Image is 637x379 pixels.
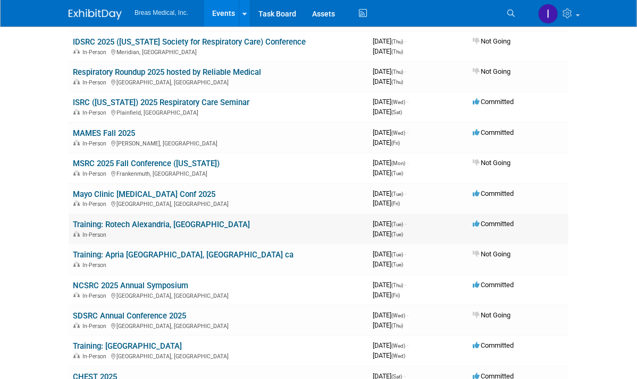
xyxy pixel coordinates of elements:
span: (Fri) [391,140,400,146]
span: (Wed) [391,99,405,105]
span: [DATE] [373,67,406,75]
span: (Tue) [391,262,403,268]
div: [GEOGRAPHIC_DATA], [GEOGRAPHIC_DATA] [73,321,364,330]
span: [DATE] [373,311,408,319]
span: - [407,98,408,106]
span: In-Person [82,170,110,177]
img: In-Person Event [73,109,80,115]
span: [DATE] [373,220,406,228]
span: (Thu) [391,79,403,85]
div: Frankenmuth, [GEOGRAPHIC_DATA] [73,169,364,177]
span: (Tue) [391,231,403,237]
span: [DATE] [373,139,400,147]
span: In-Person [82,353,110,360]
div: [GEOGRAPHIC_DATA], [GEOGRAPHIC_DATA] [73,199,364,208]
img: ExhibitDay [69,9,122,20]
a: Mayo Clinic [MEDICAL_DATA] Conf 2025 [73,189,215,199]
span: - [407,341,408,349]
span: [DATE] [373,47,403,55]
span: (Wed) [391,130,405,136]
img: In-Person Event [73,323,80,328]
span: Committed [473,128,514,136]
span: - [405,189,406,197]
span: - [405,281,406,289]
span: In-Person [82,292,110,299]
span: [DATE] [373,128,408,136]
span: [DATE] [373,159,408,167]
span: Breas Medical, Inc. [135,9,188,16]
a: ISRC ([US_STATE]) 2025 Respiratory Care Seminar [73,98,249,107]
span: [DATE] [373,250,406,258]
span: (Tue) [391,221,403,227]
span: (Tue) [391,252,403,257]
a: Training: Apria [GEOGRAPHIC_DATA], [GEOGRAPHIC_DATA] ca [73,250,294,260]
span: (Wed) [391,343,405,349]
img: In-Person Event [73,292,80,298]
span: Committed [473,341,514,349]
span: [DATE] [373,321,403,329]
img: In-Person Event [73,201,80,206]
span: (Thu) [391,282,403,288]
span: [DATE] [373,341,408,349]
img: In-Person Event [73,79,80,84]
span: In-Person [82,109,110,116]
span: Not Going [473,37,510,45]
div: Plainfield, [GEOGRAPHIC_DATA] [73,108,364,116]
span: In-Person [82,49,110,56]
span: Not Going [473,311,510,319]
span: (Wed) [391,313,405,318]
span: [DATE] [373,98,408,106]
a: Training: [GEOGRAPHIC_DATA] [73,341,182,351]
span: - [407,159,408,167]
span: [DATE] [373,230,403,238]
span: [DATE] [373,291,400,299]
div: [GEOGRAPHIC_DATA], [GEOGRAPHIC_DATA] [73,351,364,360]
span: Committed [473,281,514,289]
img: In-Person Event [73,262,80,267]
span: [DATE] [373,108,402,116]
span: [DATE] [373,77,403,85]
span: - [405,67,406,75]
span: (Sat) [391,109,402,115]
span: In-Person [82,79,110,86]
span: [DATE] [373,281,406,289]
a: SDSRC Annual Conference 2025 [73,311,186,321]
span: In-Person [82,323,110,330]
div: [PERSON_NAME], [GEOGRAPHIC_DATA] [73,139,364,147]
span: - [405,37,406,45]
span: - [407,311,408,319]
img: Inga Dolezar [538,4,558,24]
span: (Tue) [391,170,403,176]
span: Not Going [473,67,510,75]
a: MAMES Fall 2025 [73,128,135,138]
span: (Wed) [391,353,405,359]
span: In-Person [82,201,110,208]
span: [DATE] [373,189,406,197]
span: Not Going [473,250,510,258]
img: In-Person Event [73,231,80,237]
img: In-Person Event [73,170,80,176]
span: [DATE] [373,37,406,45]
span: [DATE] [373,169,403,177]
span: (Fri) [391,292,400,298]
a: Training: Rotech Alexandria, [GEOGRAPHIC_DATA] [73,220,250,229]
span: - [407,128,408,136]
span: In-Person [82,140,110,147]
span: Committed [473,189,514,197]
a: NCSRC 2025 Annual Symposium [73,281,188,290]
span: (Thu) [391,49,403,55]
span: - [405,220,406,228]
span: [DATE] [373,351,405,359]
span: - [405,250,406,258]
span: (Tue) [391,191,403,197]
div: [GEOGRAPHIC_DATA], [GEOGRAPHIC_DATA] [73,77,364,86]
div: [GEOGRAPHIC_DATA], [GEOGRAPHIC_DATA] [73,291,364,299]
span: [DATE] [373,260,403,268]
span: (Thu) [391,39,403,45]
span: (Thu) [391,69,403,75]
span: (Fri) [391,201,400,206]
a: Respiratory Roundup 2025 hosted by Reliable Medical [73,67,261,77]
a: MSRC 2025 Fall Conference ([US_STATE]) [73,159,220,168]
div: Meridian, [GEOGRAPHIC_DATA] [73,47,364,56]
img: In-Person Event [73,49,80,54]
